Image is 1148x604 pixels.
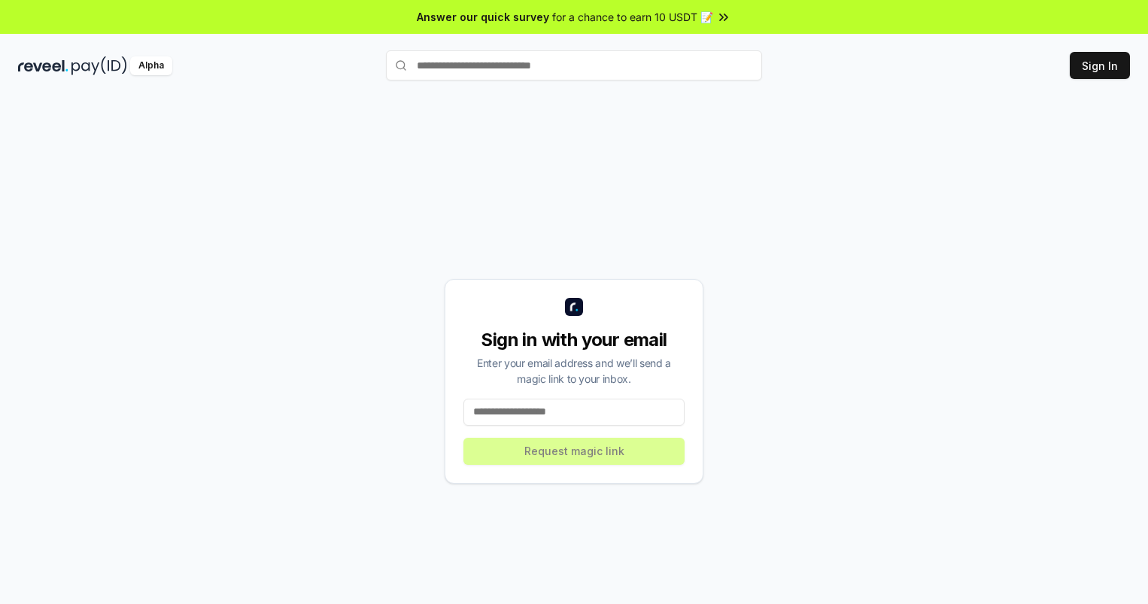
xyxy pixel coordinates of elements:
div: Sign in with your email [463,328,685,352]
span: for a chance to earn 10 USDT 📝 [552,9,713,25]
img: reveel_dark [18,56,68,75]
span: Answer our quick survey [417,9,549,25]
img: pay_id [71,56,127,75]
div: Enter your email address and we’ll send a magic link to your inbox. [463,355,685,387]
div: Alpha [130,56,172,75]
button: Sign In [1070,52,1130,79]
img: logo_small [565,298,583,316]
